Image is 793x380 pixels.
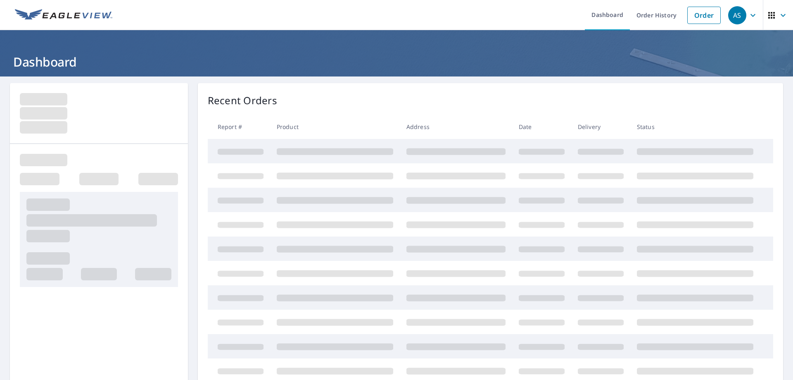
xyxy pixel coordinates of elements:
th: Report # [208,115,270,139]
img: EV Logo [15,9,112,22]
div: AS [728,6,746,24]
th: Product [270,115,400,139]
p: Recent Orders [208,93,277,108]
th: Status [630,115,760,139]
th: Date [512,115,571,139]
h1: Dashboard [10,53,783,70]
th: Address [400,115,512,139]
th: Delivery [571,115,630,139]
a: Order [687,7,721,24]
